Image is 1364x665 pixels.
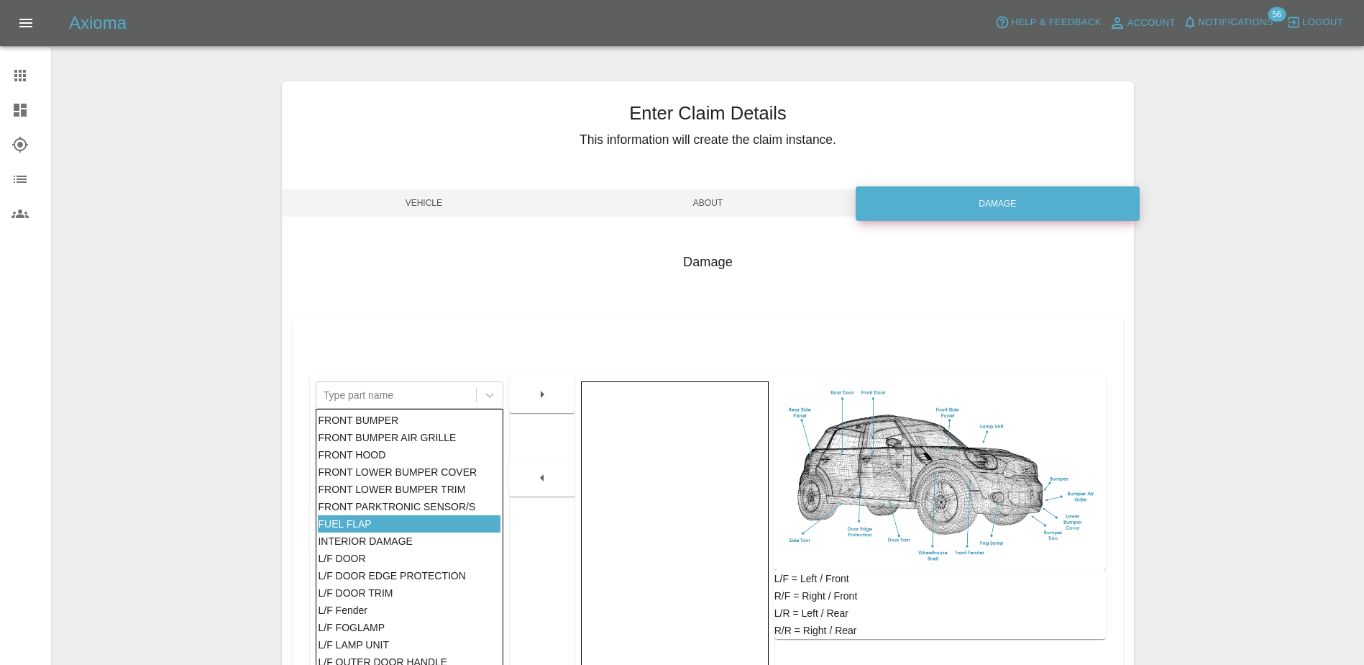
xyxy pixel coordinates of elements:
div: L/F DOOR TRIM [318,584,500,602]
button: Open drawer [9,6,43,40]
span: Help & Feedback [1011,14,1101,31]
span: Logout [1302,14,1343,31]
h5: This information will create the claim instance. [282,130,1134,149]
div: L/F DOOR [318,550,500,567]
div: Damage [856,186,1140,221]
button: Logout [1283,12,1347,34]
div: INTERIOR DAMAGE [318,533,500,550]
div: L/F = Left / Front R/F = Right / Front L/R = Left / Rear R/R = Right / Rear [774,570,1106,639]
div: L/F LAMP UNIT [318,636,500,653]
div: L/F Fender [318,602,500,619]
span: Account [1127,15,1176,32]
span: Damage [850,189,1134,217]
img: car [780,381,1100,564]
a: Account [1105,12,1179,35]
button: Notifications [1179,12,1277,34]
h3: Enter Claim Details [282,99,1134,127]
div: FUEL FLAP [318,515,500,533]
span: About [566,189,850,217]
span: 56 [1268,7,1286,22]
div: FRONT PARKTRONIC SENSOR/S [318,498,500,515]
span: Notifications [1199,14,1273,31]
div: FRONT BUMPER AIR GRILLE [318,429,500,446]
div: L/F DOOR EDGE PROTECTION [318,567,500,584]
div: FRONT HOOD [318,446,500,463]
h5: Axioma [69,12,127,35]
button: Help & Feedback [992,12,1104,34]
h4: Damage [293,253,1123,272]
div: FRONT LOWER BUMPER COVER [318,463,500,481]
div: L/F FOGLAMP [318,619,500,636]
div: FRONT LOWER BUMPER TRIM [318,481,500,498]
span: Vehicle [282,189,566,217]
div: FRONT BUMPER [318,412,500,429]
